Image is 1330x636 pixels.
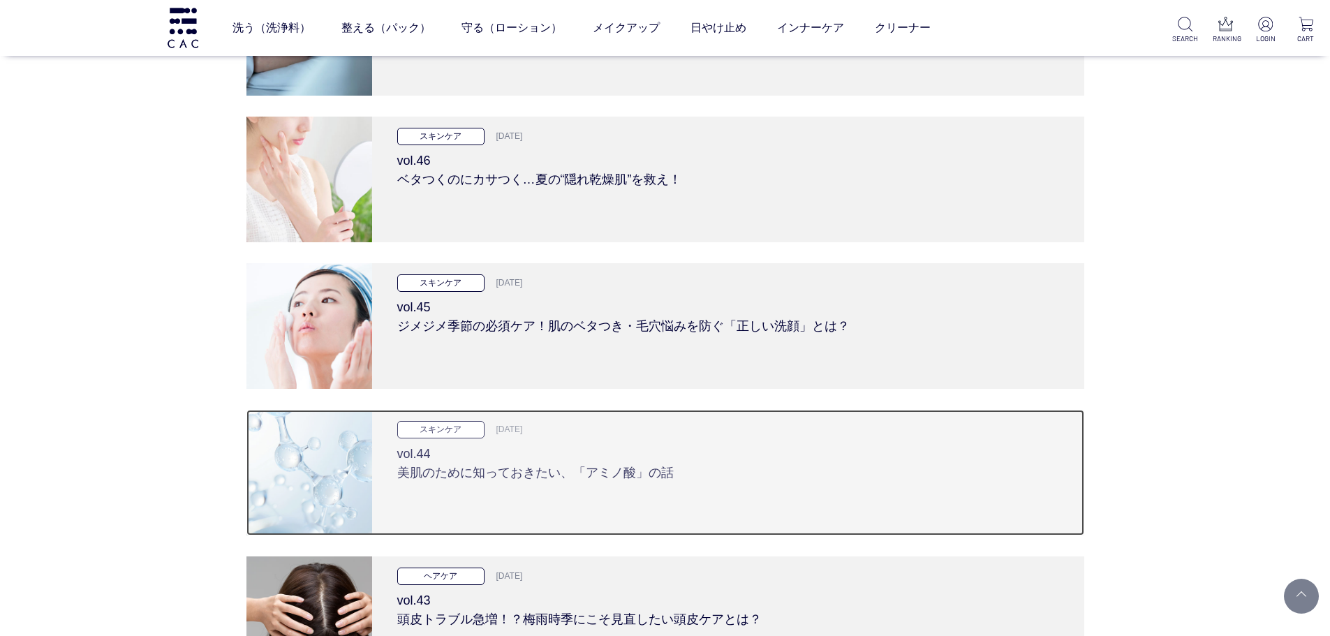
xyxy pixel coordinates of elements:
a: インナーケア [777,8,844,47]
a: SEARCH [1172,17,1198,44]
a: クリーナー [875,8,931,47]
img: ベタつくのにカサつく…夏の“隠れ乾燥肌”を救え！ [246,117,372,242]
a: ジメジメ季節の必須ケア！肌のベタつき・毛穴悩みを防ぐ「正しい洗顔」とは？ スキンケア [DATE] vol.45ジメジメ季節の必須ケア！肌のベタつき・毛穴悩みを防ぐ「正しい洗顔」とは？ [246,263,1084,389]
img: 美肌のために知っておきたい、「アミノ酸」の話 [246,410,372,535]
p: スキンケア [397,274,485,292]
img: ジメジメ季節の必須ケア！肌のベタつき・毛穴悩みを防ぐ「正しい洗顔」とは？ [246,263,372,389]
p: SEARCH [1172,34,1198,44]
a: 日やけ止め [690,8,746,47]
a: LOGIN [1253,17,1278,44]
p: RANKING [1213,34,1239,44]
a: ベタつくのにカサつく…夏の“隠れ乾燥肌”を救え！ スキンケア [DATE] vol.46ベタつくのにカサつく…夏の“隠れ乾燥肌”を救え！ [246,117,1084,242]
p: ヘアケア [397,568,485,585]
p: CART [1293,34,1319,44]
h3: vol.44 美肌のために知っておきたい、「アミノ酸」の話 [397,438,1059,482]
p: スキンケア [397,128,485,145]
p: [DATE] [488,276,523,291]
a: メイクアップ [593,8,660,47]
p: LOGIN [1253,34,1278,44]
a: 美肌のために知っておきたい、「アミノ酸」の話 スキンケア [DATE] vol.44美肌のために知っておきたい、「アミノ酸」の話 [246,410,1084,535]
a: RANKING [1213,17,1239,44]
a: 整える（パック） [341,8,431,47]
h3: vol.45 ジメジメ季節の必須ケア！肌のベタつき・毛穴悩みを防ぐ「正しい洗顔」とは？ [397,292,1059,336]
a: CART [1293,17,1319,44]
p: [DATE] [488,422,523,438]
p: [DATE] [488,569,523,584]
img: logo [165,8,200,47]
p: [DATE] [488,129,523,145]
p: スキンケア [397,421,485,438]
h3: vol.43 頭皮トラブル急増！？梅雨時季にこそ見直したい頭皮ケアとは？ [397,585,1059,629]
h3: vol.46 ベタつくのにカサつく…夏の“隠れ乾燥肌”を救え！ [397,145,1059,189]
a: 守る（ローション） [461,8,562,47]
a: 洗う（洗浄料） [232,8,311,47]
